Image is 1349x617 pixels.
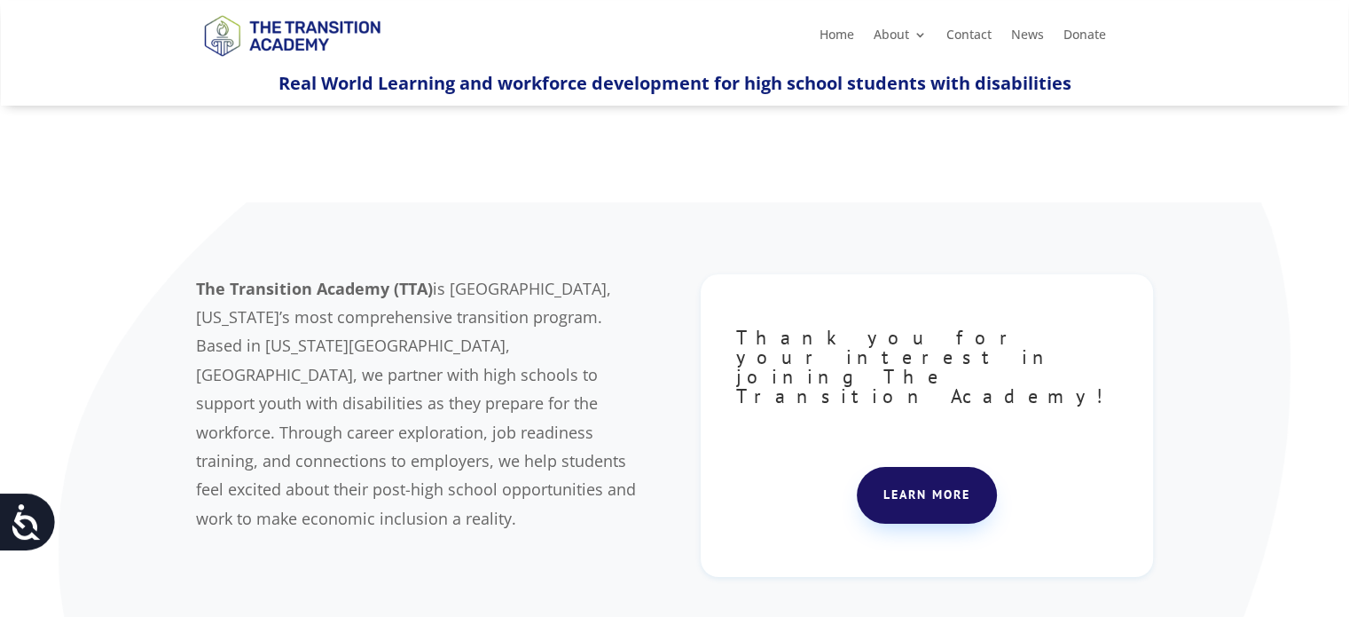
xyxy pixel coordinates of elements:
[1011,28,1044,48] a: News
[874,28,927,48] a: About
[196,278,433,299] b: The Transition Academy (TTA)
[857,467,997,524] a: Learn more
[946,28,992,48] a: Contact
[196,278,636,529] span: is [GEOGRAPHIC_DATA], [US_STATE]’s most comprehensive transition program. Based in [US_STATE][GEO...
[820,28,854,48] a: Home
[1063,28,1106,48] a: Donate
[196,53,388,70] a: Logo-Noticias
[196,4,388,67] img: TTA Brand_TTA Primary Logo_Horizontal_Light BG
[278,71,1071,95] span: Real World Learning and workforce development for high school students with disabilities
[736,325,1116,408] span: Thank you for your interest in joining The Transition Academy!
